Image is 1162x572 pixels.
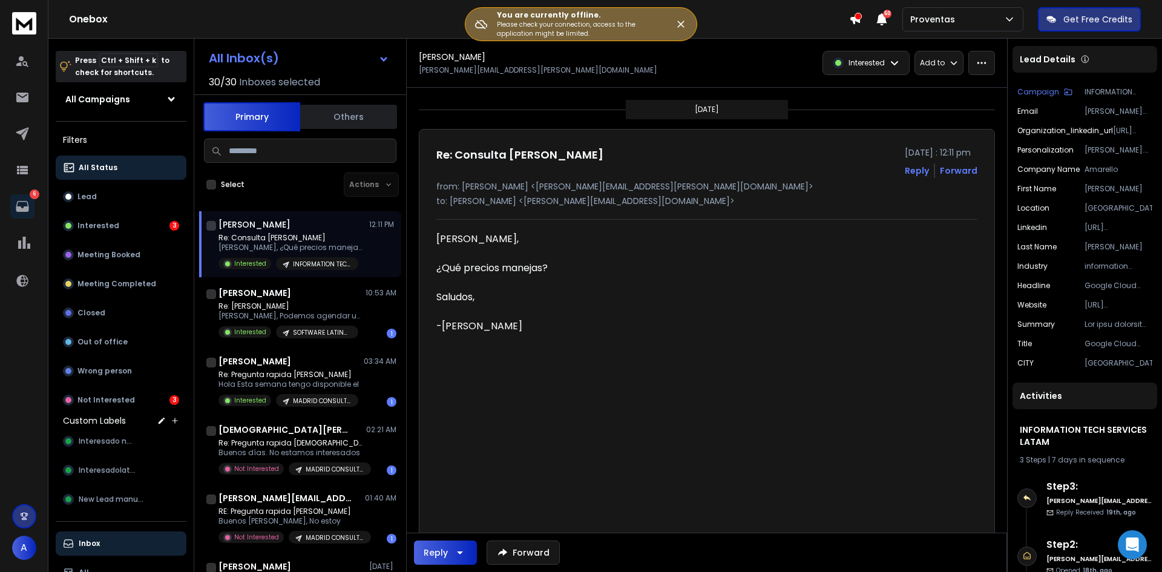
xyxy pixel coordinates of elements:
[1085,300,1152,310] p: [URL][DOMAIN_NAME]
[883,10,891,18] span: 50
[293,260,351,269] p: INFORMATION TECH SERVICES LATAM
[1085,320,1152,329] p: Lor ipsu dolorsit Ametcons ad e seddoei Tempor Incid Utlabor et Dolore mag Aliqu Enimadm, veniamq...
[436,319,790,334] div: -[PERSON_NAME]
[436,180,977,192] p: from: [PERSON_NAME] <[PERSON_NAME][EMAIL_ADDRESS][PERSON_NAME][DOMAIN_NAME]>
[79,495,143,504] span: New Lead manual
[436,290,790,304] div: Saludos,
[1017,87,1072,97] button: Campaign
[169,395,179,405] div: 3
[77,395,135,405] p: Not Interested
[365,493,396,503] p: 01:40 AM
[1085,203,1152,213] p: [GEOGRAPHIC_DATA]
[1085,261,1152,271] p: information technology & services
[77,366,132,376] p: Wrong person
[77,250,140,260] p: Meeting Booked
[218,355,291,367] h1: [PERSON_NAME]
[1085,165,1152,174] p: Amarello
[218,243,364,252] p: [PERSON_NAME], ¿Qué precios manejas?
[56,301,186,325] button: Closed
[1017,165,1080,174] p: Company Name
[695,105,719,114] p: [DATE]
[218,233,364,243] p: Re: Consulta [PERSON_NAME]
[1017,320,1055,329] p: Summary
[218,380,359,389] p: Hola Esta semana tengo disponible el
[306,465,364,474] p: MADRID CONSULTING PRIMER GRADO- *1
[12,536,36,560] button: A
[63,415,126,427] h3: Custom Labels
[56,388,186,412] button: Not Interested3
[79,465,137,475] span: Interesadolater
[1017,107,1038,116] p: Email
[1063,13,1132,25] p: Get Free Credits
[1046,554,1152,564] h6: [PERSON_NAME][EMAIL_ADDRESS][DOMAIN_NAME]
[920,58,945,68] p: Add to
[203,102,300,131] button: Primary
[1017,281,1050,291] p: headline
[56,458,186,482] button: Interesadolater
[436,146,603,163] h1: Re: Consulta [PERSON_NAME]
[1046,479,1152,494] h6: Step 3 :
[56,359,186,383] button: Wrong person
[1085,223,1152,232] p: [URL][DOMAIN_NAME]
[1085,184,1152,194] p: [PERSON_NAME]
[1017,223,1047,232] p: linkedin
[387,329,396,338] div: 1
[30,189,39,199] p: 6
[436,195,977,207] p: to: [PERSON_NAME] <[PERSON_NAME][EMAIL_ADDRESS][DOMAIN_NAME]>
[218,448,364,458] p: Buenos días. No estamos interesados
[56,330,186,354] button: Out of office
[849,58,885,68] p: Interested
[436,261,790,275] div: ¿Qué precios manejas?
[387,465,396,475] div: 1
[56,185,186,209] button: Lead
[56,429,186,453] button: Interesado new
[1017,300,1046,310] p: website
[1106,508,1136,517] span: 19th, ago
[1085,242,1152,252] p: [PERSON_NAME]
[414,541,477,565] button: Reply
[199,46,399,70] button: All Inbox(s)
[1017,126,1113,136] p: organization_linkedin_url
[293,328,351,337] p: SOFTWARE LATINO ARG,CH, PAN- NO COL, [GEOGRAPHIC_DATA]
[419,65,657,75] p: [PERSON_NAME][EMAIL_ADDRESS][PERSON_NAME][DOMAIN_NAME]
[218,370,359,380] p: Re: Pregunta rapida [PERSON_NAME]
[56,243,186,267] button: Meeting Booked
[79,539,100,548] p: Inbox
[218,301,364,311] p: Re: [PERSON_NAME]
[1017,87,1059,97] p: Campaign
[218,287,291,299] h1: [PERSON_NAME]
[1046,537,1152,552] h6: Step 2 :
[56,272,186,296] button: Meeting Completed
[366,288,396,298] p: 10:53 AM
[234,327,266,337] p: Interested
[905,146,977,159] p: [DATE] : 12:11 pm
[56,214,186,238] button: Interested3
[234,533,279,542] p: Not Interested
[218,311,364,321] p: [PERSON_NAME], Podemos agendar una
[1013,383,1157,409] div: Activities
[497,10,655,20] h3: You are currently offline.
[1085,339,1152,349] p: Google Cloud Sales Director
[56,531,186,556] button: Inbox
[209,75,237,90] span: 30 / 30
[77,192,97,202] p: Lead
[1056,508,1136,517] p: Reply Received
[218,424,352,436] h1: [DEMOGRAPHIC_DATA][PERSON_NAME]
[221,180,245,189] label: Select
[1017,242,1057,252] p: Last Name
[1052,455,1124,465] span: 7 days in sequence
[12,12,36,35] img: logo
[306,533,364,542] p: MADRID CONSULTING PRIMER GRADO- *1
[1017,145,1074,155] p: Personalization
[1020,455,1046,465] span: 3 Steps
[56,156,186,180] button: All Status
[234,464,279,473] p: Not Interested
[300,104,397,130] button: Others
[1113,126,1152,136] p: [URL][DOMAIN_NAME]
[77,337,128,347] p: Out of office
[56,487,186,511] button: New Lead manual
[1017,358,1034,368] p: CITY
[209,52,279,64] h1: All Inbox(s)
